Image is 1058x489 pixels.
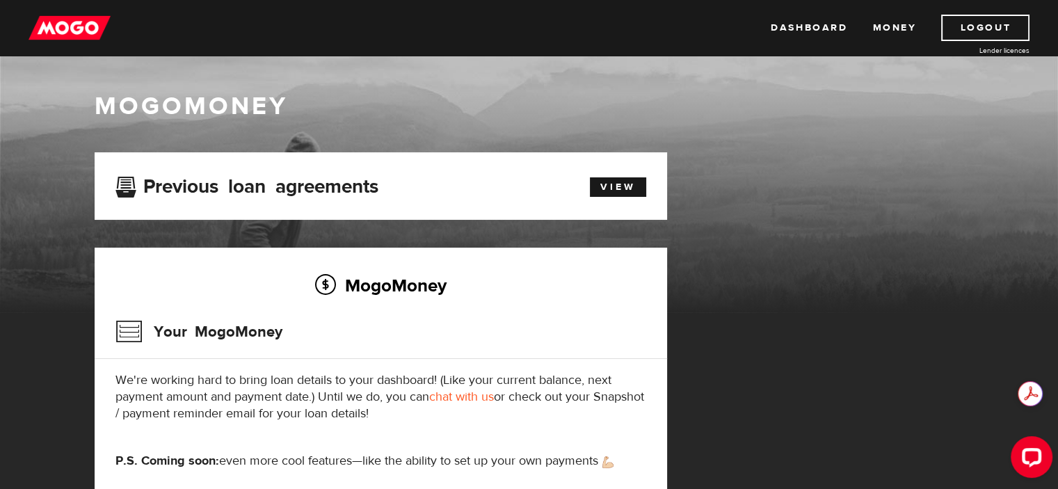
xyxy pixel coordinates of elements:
[941,15,1029,41] a: Logout
[590,177,646,197] a: View
[429,389,494,405] a: chat with us
[115,175,378,193] h3: Previous loan agreements
[602,456,614,468] img: strong arm emoji
[29,15,111,41] img: mogo_logo-11ee424be714fa7cbb0f0f49df9e16ec.png
[771,15,847,41] a: Dashboard
[115,372,646,422] p: We're working hard to bring loan details to your dashboard! (Like your current balance, next paym...
[115,453,646,470] p: even more cool features—like the ability to set up your own payments
[95,92,964,121] h1: MogoMoney
[1000,431,1058,489] iframe: LiveChat chat widget
[872,15,916,41] a: Money
[925,45,1029,56] a: Lender licences
[115,271,646,300] h2: MogoMoney
[115,453,219,469] strong: P.S. Coming soon:
[115,314,282,350] h3: Your MogoMoney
